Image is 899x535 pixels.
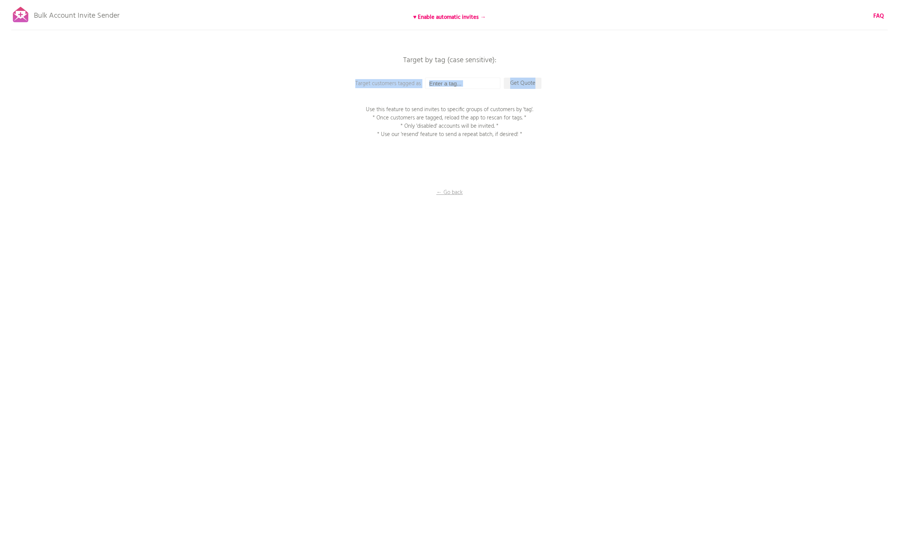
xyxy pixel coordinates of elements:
[504,78,541,89] p: Get Quote
[336,57,563,64] p: Target by tag (case sensitive):
[873,12,884,20] a: FAQ
[413,13,486,22] b: ♥ Enable automatic invites →
[873,12,884,21] b: FAQ
[355,105,544,139] p: Use this feature to send invites to specific groups of customers by 'tag'. * Once customers are t...
[355,79,506,88] p: Target customers tagged as
[412,188,487,197] p: ← Go back
[34,5,119,23] p: Bulk Account Invite Sender
[425,78,500,89] input: Enter a tag...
